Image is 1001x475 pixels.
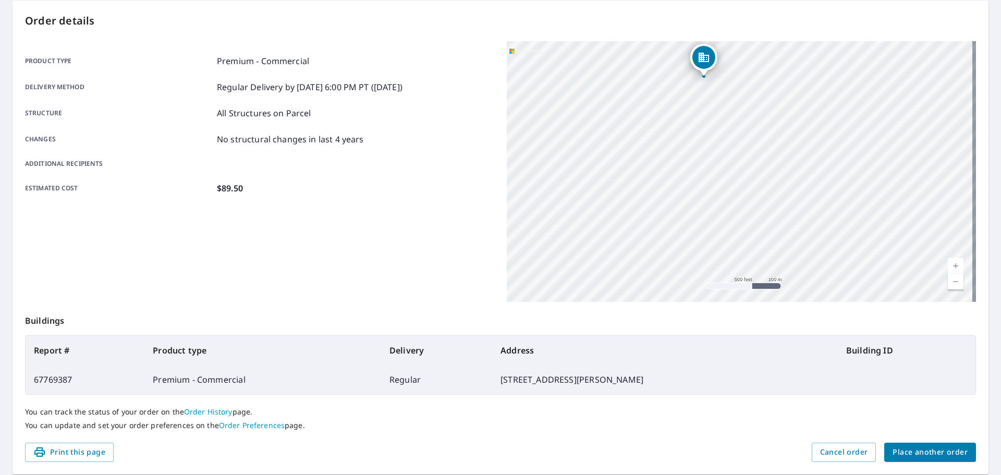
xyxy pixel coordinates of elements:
[948,258,963,274] a: Current Level 16, Zoom In
[812,443,876,462] button: Cancel order
[25,81,213,93] p: Delivery method
[217,81,402,93] p: Regular Delivery by [DATE] 6:00 PM PT ([DATE])
[381,336,492,365] th: Delivery
[25,443,114,462] button: Print this page
[219,420,285,430] a: Order Preferences
[144,336,381,365] th: Product type
[25,182,213,194] p: Estimated cost
[690,44,717,76] div: Dropped pin, building 1, Commercial property, 308 W 10th St Schuyler, NE 68661
[33,446,105,459] span: Print this page
[144,365,381,394] td: Premium - Commercial
[25,107,213,119] p: Structure
[25,302,976,335] p: Buildings
[948,274,963,289] a: Current Level 16, Zoom Out
[217,133,364,145] p: No structural changes in last 4 years
[492,336,838,365] th: Address
[838,336,975,365] th: Building ID
[217,182,243,194] p: $89.50
[217,55,309,67] p: Premium - Commercial
[820,446,868,459] span: Cancel order
[25,407,976,417] p: You can track the status of your order on the page.
[893,446,968,459] span: Place another order
[217,107,311,119] p: All Structures on Parcel
[25,159,213,168] p: Additional recipients
[26,365,144,394] td: 67769387
[25,421,976,430] p: You can update and set your order preferences on the page.
[184,407,233,417] a: Order History
[25,133,213,145] p: Changes
[381,365,492,394] td: Regular
[884,443,976,462] button: Place another order
[492,365,838,394] td: [STREET_ADDRESS][PERSON_NAME]
[25,55,213,67] p: Product type
[26,336,144,365] th: Report #
[25,13,976,29] p: Order details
